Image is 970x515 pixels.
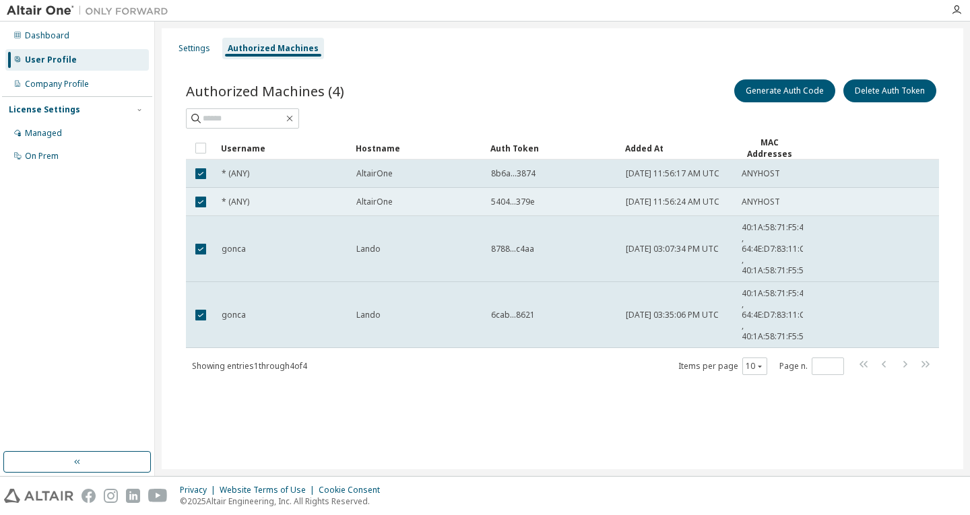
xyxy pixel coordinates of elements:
span: 40:1A:58:71:F5:4F , 64:4E:D7:83:11:C6 , 40:1A:58:71:F5:50 [742,288,810,342]
div: Authorized Machines [228,43,319,54]
span: Lando [356,244,381,254]
button: Generate Auth Code [734,79,835,102]
img: youtube.svg [148,489,168,503]
span: * (ANY) [222,168,249,179]
span: 8b6a...3874 [491,168,536,179]
div: Hostname [356,137,480,159]
span: [DATE] 11:56:17 AM UTC [626,168,719,179]
img: instagram.svg [104,489,118,503]
button: Delete Auth Token [843,79,936,102]
span: 6cab...8621 [491,310,535,320]
span: Authorized Machines (4) [186,81,344,100]
span: 5404...379e [491,197,535,207]
button: 10 [746,361,764,372]
img: Altair One [7,4,175,18]
span: Showing entries 1 through 4 of 4 [192,360,307,372]
div: Company Profile [25,79,89,90]
span: 8788...c4aa [491,244,534,254]
span: Page n. [779,357,844,375]
div: License Settings [9,104,80,115]
div: Settings [179,43,210,54]
span: [DATE] 11:56:24 AM UTC [626,197,719,207]
span: gonca [222,310,246,320]
span: gonca [222,244,246,254]
span: AltairOne [356,197,393,207]
div: Dashboard [25,30,69,41]
div: Auth Token [490,137,614,159]
span: [DATE] 03:35:06 PM UTC [626,310,719,320]
div: Privacy [180,485,220,495]
div: Website Terms of Use [220,485,319,495]
span: ANYHOST [742,197,780,207]
div: Cookie Consent [319,485,388,495]
div: Added At [625,137,730,159]
p: © 2025 Altair Engineering, Inc. All Rights Reserved. [180,495,388,507]
span: AltairOne [356,168,393,179]
div: MAC Addresses [741,137,798,160]
span: 40:1A:58:71:F5:4F , 64:4E:D7:83:11:C6 , 40:1A:58:71:F5:50 [742,222,810,276]
span: Lando [356,310,381,320]
img: altair_logo.svg [4,489,73,503]
div: Managed [25,128,62,139]
div: User Profile [25,55,77,65]
div: Username [221,137,345,159]
img: facebook.svg [82,489,96,503]
span: [DATE] 03:07:34 PM UTC [626,244,719,254]
img: linkedin.svg [126,489,140,503]
span: ANYHOST [742,168,780,179]
div: On Prem [25,151,59,162]
span: Items per page [678,357,767,375]
span: * (ANY) [222,197,249,207]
